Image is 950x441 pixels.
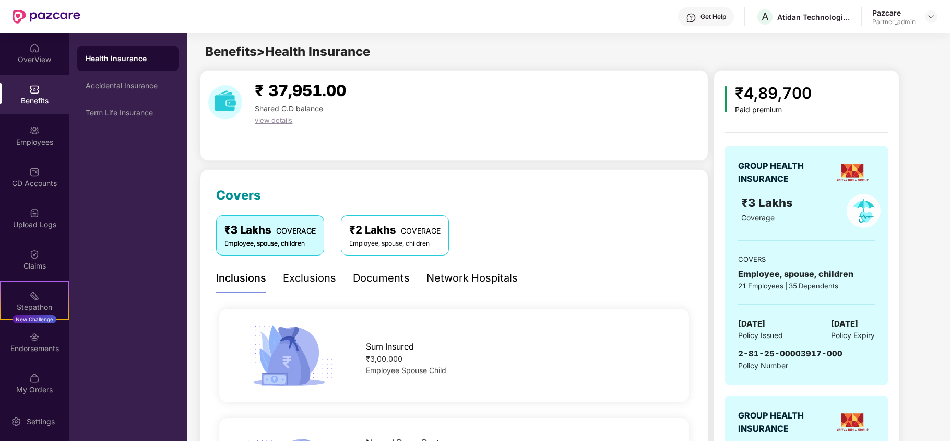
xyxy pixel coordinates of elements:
img: svg+xml;base64,PHN2ZyBpZD0iSGVscC0zMngzMiIgeG1sbnM9Imh0dHA6Ly93d3cudzMub3JnLzIwMDAvc3ZnIiB3aWR0aD... [686,13,696,23]
div: Employee, spouse, children [224,239,316,249]
div: ₹3,00,000 [366,353,668,365]
div: ₹2 Lakhs [349,222,441,238]
span: A [762,10,769,23]
img: svg+xml;base64,PHN2ZyBpZD0iSG9tZSIgeG1sbnM9Imh0dHA6Ly93d3cudzMub3JnLzIwMDAvc3ZnIiB3aWR0aD0iMjAiIG... [29,43,40,53]
span: Shared C.D balance [255,104,323,113]
div: GROUP HEALTH INSURANCE [738,409,829,435]
span: Coverage [741,213,775,222]
div: Exclusions [283,270,336,286]
span: Employee Spouse Child [366,366,446,375]
img: svg+xml;base64,PHN2ZyBpZD0iQmVuZWZpdHMiIHhtbG5zPSJodHRwOi8vd3d3LnczLm9yZy8yMDAwL3N2ZyIgd2lkdGg9Ij... [29,84,40,95]
span: COVERAGE [276,226,316,235]
img: New Pazcare Logo [13,10,80,24]
div: Settings [23,416,58,427]
span: 2-81-25-00003917-000 [738,349,842,358]
span: Covers [216,188,261,203]
div: Documents [353,270,410,286]
div: Pazcare [872,8,916,18]
div: Partner_admin [872,18,916,26]
img: svg+xml;base64,PHN2ZyBpZD0iRW1wbG95ZWVzIiB4bWxucz0iaHR0cDovL3d3dy53My5vcmcvMjAwMC9zdmciIHdpZHRoPS... [29,125,40,136]
img: insurerLogo [834,404,871,440]
img: svg+xml;base64,PHN2ZyB4bWxucz0iaHR0cDovL3d3dy53My5vcmcvMjAwMC9zdmciIHdpZHRoPSIyMSIgaGVpZ2h0PSIyMC... [29,291,40,301]
div: Network Hospitals [426,270,518,286]
div: 21 Employees | 35 Dependents [738,281,875,291]
div: ₹3 Lakhs [224,222,316,238]
div: ₹4,89,700 [735,81,812,106]
img: svg+xml;base64,PHN2ZyBpZD0iVXBsb2FkX0xvZ3MiIGRhdGEtbmFtZT0iVXBsb2FkIExvZ3MiIHhtbG5zPSJodHRwOi8vd3... [29,208,40,218]
div: Term Life Insurance [86,109,170,117]
div: Paid premium [735,106,812,114]
img: svg+xml;base64,PHN2ZyBpZD0iQ2xhaW0iIHhtbG5zPSJodHRwOi8vd3d3LnczLm9yZy8yMDAwL3N2ZyIgd2lkdGg9IjIwIi... [29,249,40,260]
span: Sum Insured [366,340,414,353]
span: view details [255,116,292,124]
div: COVERS [738,254,875,264]
div: Health Insurance [86,53,170,64]
img: svg+xml;base64,PHN2ZyBpZD0iTXlfT3JkZXJzIiBkYXRhLW5hbWU9Ik15IE9yZGVycyIgeG1sbnM9Imh0dHA6Ly93d3cudz... [29,373,40,384]
img: insurerLogo [834,154,871,191]
img: download [208,85,242,119]
span: Policy Issued [738,330,783,341]
div: Stepathon [1,302,68,312]
div: Employee, spouse, children [738,268,875,281]
span: COVERAGE [401,226,441,235]
img: svg+xml;base64,PHN2ZyBpZD0iRHJvcGRvd24tMzJ4MzIiIHhtbG5zPSJodHRwOi8vd3d3LnczLm9yZy8yMDAwL3N2ZyIgd2... [927,13,935,21]
span: Policy Number [738,361,788,370]
span: Benefits > Health Insurance [205,44,370,59]
img: svg+xml;base64,PHN2ZyBpZD0iQ0RfQWNjb3VudHMiIGRhdGEtbmFtZT0iQ0QgQWNjb3VudHMiIHhtbG5zPSJodHRwOi8vd3... [29,167,40,177]
img: svg+xml;base64,PHN2ZyBpZD0iU2V0dGluZy0yMHgyMCIgeG1sbnM9Imh0dHA6Ly93d3cudzMub3JnLzIwMDAvc3ZnIiB3aW... [11,416,21,427]
img: icon [725,86,727,112]
span: ₹3 Lakhs [741,196,796,210]
div: GROUP HEALTH INSURANCE [738,159,829,185]
span: [DATE] [738,318,765,330]
div: Inclusions [216,270,266,286]
img: svg+xml;base64,PHN2ZyBpZD0iRW5kb3JzZW1lbnRzIiB4bWxucz0iaHR0cDovL3d3dy53My5vcmcvMjAwMC9zdmciIHdpZH... [29,332,40,342]
img: policyIcon [847,194,881,228]
div: Employee, spouse, children [349,239,441,249]
img: icon [241,322,337,389]
span: [DATE] [831,318,858,330]
div: Get Help [700,13,726,21]
div: Accidental Insurance [86,82,170,90]
span: ₹ 37,951.00 [255,81,346,100]
div: New Challenge [13,315,56,323]
div: Atidan Technologies Pvt Ltd [777,12,850,22]
span: Policy Expiry [831,330,875,341]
